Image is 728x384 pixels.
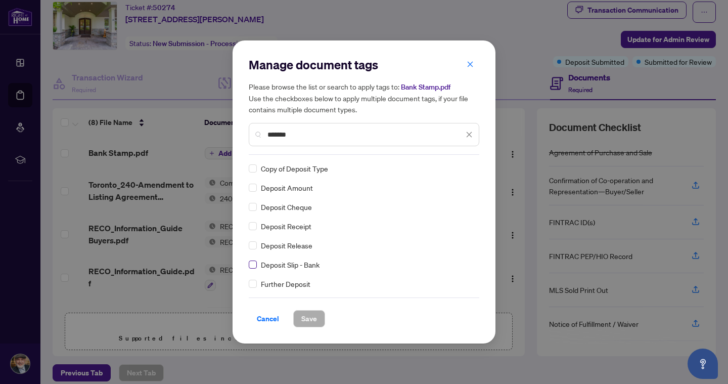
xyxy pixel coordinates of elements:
span: Deposit Receipt [261,221,311,232]
button: Open asap [688,349,718,379]
span: Deposit Amount [261,182,313,193]
button: Save [293,310,325,327]
span: Cancel [257,311,279,327]
h2: Manage document tags [249,57,479,73]
button: Cancel [249,310,287,327]
span: close [466,131,473,138]
span: Deposit Release [261,240,312,251]
span: Further Deposit [261,278,310,289]
span: Bank Stamp.pdf [401,82,450,92]
h5: Please browse the list or search to apply tags to: Use the checkboxes below to apply multiple doc... [249,81,479,115]
span: Copy of Deposit Type [261,163,328,174]
span: close [467,61,474,68]
span: Deposit Slip - Bank [261,259,320,270]
span: Deposit Cheque [261,201,312,212]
